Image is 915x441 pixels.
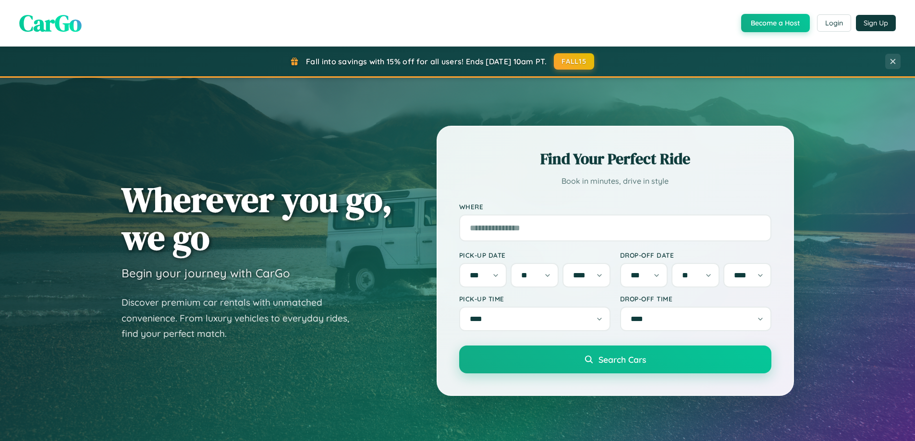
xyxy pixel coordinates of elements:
label: Pick-up Date [459,251,610,259]
button: Search Cars [459,346,771,373]
button: Sign Up [856,15,896,31]
h2: Find Your Perfect Ride [459,148,771,169]
button: FALL15 [554,53,594,70]
span: Fall into savings with 15% off for all users! Ends [DATE] 10am PT. [306,57,547,66]
span: CarGo [19,7,82,39]
button: Become a Host [741,14,810,32]
p: Book in minutes, drive in style [459,174,771,188]
label: Pick-up Time [459,295,610,303]
h1: Wherever you go, we go [122,180,392,256]
button: Login [817,14,851,32]
label: Where [459,203,771,211]
p: Discover premium car rentals with unmatched convenience. From luxury vehicles to everyday rides, ... [122,295,362,342]
span: Search Cars [598,354,646,365]
label: Drop-off Time [620,295,771,303]
label: Drop-off Date [620,251,771,259]
h3: Begin your journey with CarGo [122,266,290,280]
